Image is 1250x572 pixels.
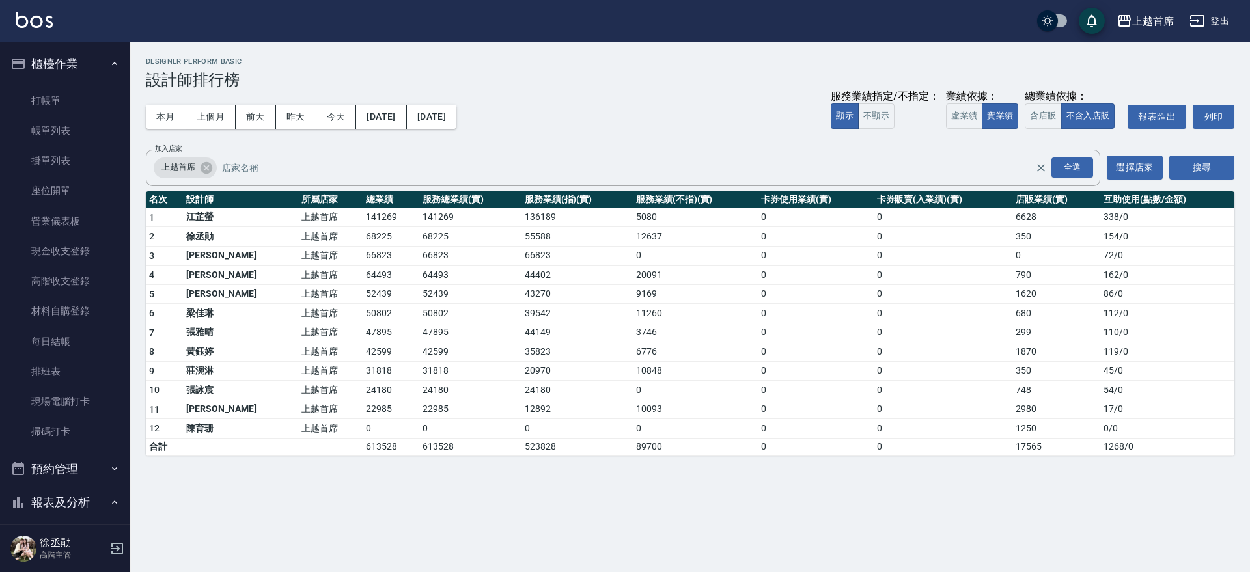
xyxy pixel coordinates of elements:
[407,105,456,129] button: [DATE]
[298,266,363,285] td: 上越首席
[874,361,1012,381] td: 0
[874,284,1012,304] td: 0
[874,342,1012,362] td: 0
[149,212,154,223] span: 1
[5,524,125,554] a: 報表目錄
[149,269,154,280] span: 4
[633,304,758,323] td: 11260
[1193,105,1234,129] button: 列印
[1079,8,1105,34] button: save
[149,308,154,318] span: 6
[363,361,419,381] td: 31818
[183,227,298,247] td: 徐丞勛
[858,103,895,129] button: 不顯示
[758,361,873,381] td: 0
[298,227,363,247] td: 上越首席
[298,304,363,323] td: 上越首席
[1012,438,1100,455] td: 17565
[1100,342,1234,362] td: 119 / 0
[363,191,419,208] th: 總業績
[149,251,154,261] span: 3
[758,400,873,419] td: 0
[521,323,633,342] td: 44149
[1107,156,1163,180] button: 選擇店家
[874,191,1012,208] th: 卡券販賣(入業績)(實)
[758,381,873,400] td: 0
[521,284,633,304] td: 43270
[183,208,298,227] td: 江芷螢
[419,342,521,362] td: 42599
[874,266,1012,285] td: 0
[1012,266,1100,285] td: 790
[146,57,1234,66] h2: Designer Perform Basic
[1100,191,1234,208] th: 互助使用(點數/金額)
[633,227,758,247] td: 12637
[363,381,419,400] td: 24180
[183,400,298,419] td: [PERSON_NAME]
[1012,304,1100,323] td: 680
[186,105,236,129] button: 上個月
[1169,156,1234,180] button: 搜尋
[521,227,633,247] td: 55588
[1100,246,1234,266] td: 72 / 0
[521,208,633,227] td: 136189
[633,266,758,285] td: 20091
[183,246,298,266] td: [PERSON_NAME]
[758,342,873,362] td: 0
[149,366,154,376] span: 9
[419,227,521,247] td: 68225
[1100,381,1234,400] td: 54 / 0
[298,191,363,208] th: 所屬店家
[1012,361,1100,381] td: 350
[1128,105,1186,129] a: 報表匯出
[363,304,419,323] td: 50802
[154,161,203,174] span: 上越首席
[183,361,298,381] td: 莊涴淋
[183,381,298,400] td: 張詠宸
[149,231,154,241] span: 2
[146,191,1234,456] table: a dense table
[1012,208,1100,227] td: 6628
[521,304,633,323] td: 39542
[5,206,125,236] a: 營業儀表板
[40,536,106,549] h5: 徐丞勛
[874,208,1012,227] td: 0
[149,423,160,433] span: 12
[1012,323,1100,342] td: 299
[146,105,186,129] button: 本月
[363,284,419,304] td: 52439
[521,246,633,266] td: 66823
[183,284,298,304] td: [PERSON_NAME]
[363,227,419,247] td: 68225
[363,400,419,419] td: 22985
[1100,438,1234,455] td: 1268 / 0
[40,549,106,561] p: 高階主管
[363,208,419,227] td: 141269
[1025,90,1121,103] div: 總業績依據：
[1012,381,1100,400] td: 748
[298,400,363,419] td: 上越首席
[419,208,521,227] td: 141269
[183,266,298,285] td: [PERSON_NAME]
[298,246,363,266] td: 上越首席
[874,227,1012,247] td: 0
[1100,323,1234,342] td: 110 / 0
[521,266,633,285] td: 44402
[5,452,125,486] button: 預約管理
[419,361,521,381] td: 31818
[146,71,1234,89] h3: 設計師排行榜
[154,157,217,178] div: 上越首席
[419,304,521,323] td: 50802
[5,416,125,446] a: 掃碼打卡
[1025,103,1061,129] button: 含店販
[982,103,1018,129] button: 實業績
[419,419,521,439] td: 0
[1111,8,1179,34] button: 上越首席
[633,191,758,208] th: 服務業績(不指)(實)
[521,400,633,419] td: 12892
[419,400,521,419] td: 22985
[758,419,873,439] td: 0
[633,438,758,455] td: 89700
[5,266,125,296] a: 高階收支登錄
[633,284,758,304] td: 9169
